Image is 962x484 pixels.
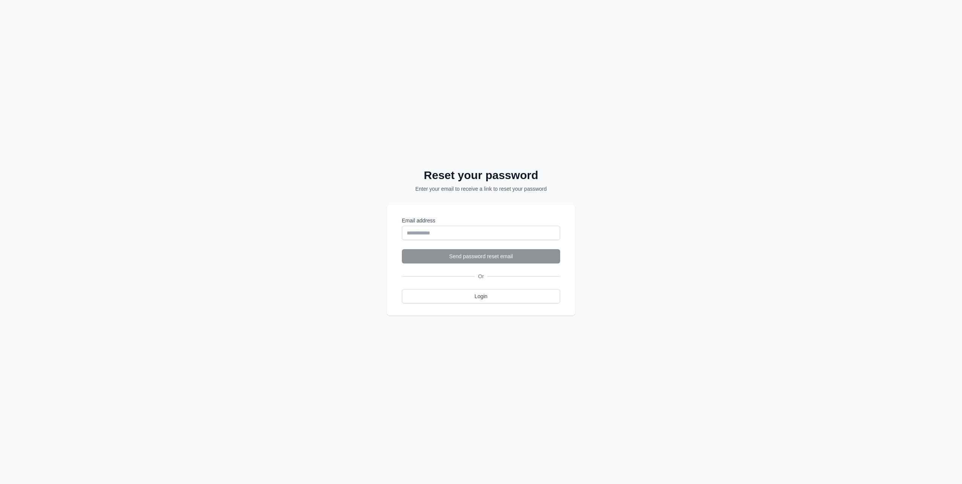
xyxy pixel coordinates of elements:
[402,217,560,224] label: Email address
[397,168,565,182] h2: Reset your password
[397,185,565,193] p: Enter your email to receive a link to reset your password
[402,289,560,303] a: Login
[402,249,560,263] button: Send password reset email
[475,273,487,280] span: Or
